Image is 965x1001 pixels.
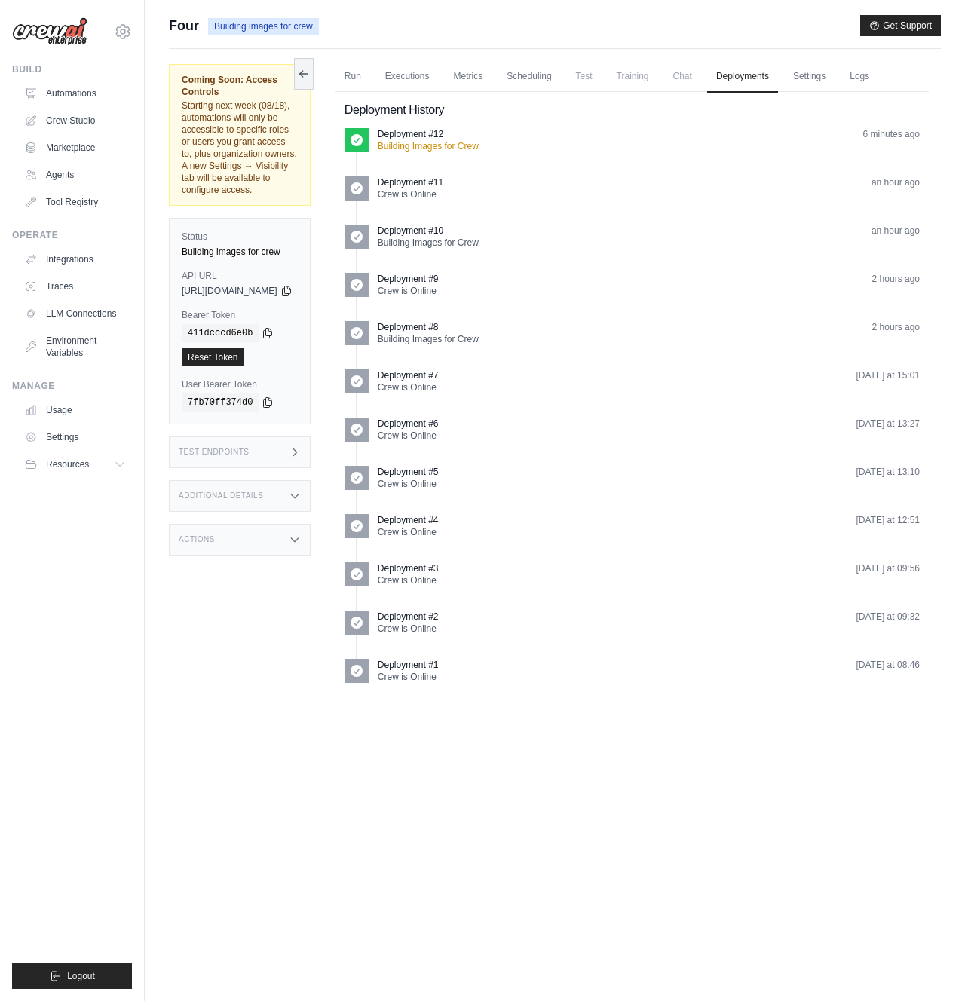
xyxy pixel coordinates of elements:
p: Deployment #4 [378,514,439,526]
a: Environment Variables [18,329,132,365]
h3: Additional Details [179,491,263,501]
a: Marketplace [18,136,132,160]
a: Deployments [707,61,778,93]
p: Crew is Online [378,574,439,586]
h2: Deployment History [345,101,920,119]
div: Operate [12,229,132,241]
div: Building images for crew [182,246,298,258]
p: Crew is Online [378,430,439,442]
span: Coming Soon: Access Controls [182,74,298,98]
span: Chat is not available until the deployment is complete [664,61,701,91]
span: Resources [46,458,89,470]
iframe: Chat Widget [890,929,965,1001]
label: User Bearer Token [182,378,298,390]
p: Deployment #10 [378,225,443,237]
time: August 13, 2025 at 12:51 EDT [856,515,921,525]
time: August 14, 2025 at 15:15 EDT [872,177,920,188]
span: Starting next week (08/18), automations will only be accessible to specific roles or users you gr... [182,100,297,195]
time: August 13, 2025 at 08:46 EDT [856,660,921,670]
code: 411dcccd6e0b [182,324,259,342]
p: Deployment #12 [378,128,443,140]
label: API URL [182,270,298,282]
time: August 13, 2025 at 09:32 EDT [856,611,921,622]
div: Manage [12,380,132,392]
p: Building Images for Crew [378,140,479,152]
a: Crew Studio [18,109,132,133]
a: Tool Registry [18,190,132,214]
p: Building Images for Crew [378,333,479,345]
p: Crew is Online [378,188,443,201]
button: Logout [12,963,132,989]
a: Settings [784,61,835,93]
span: Logout [67,970,95,982]
p: Crew is Online [378,285,439,297]
label: Status [182,231,298,243]
p: Deployment #9 [378,273,439,285]
a: Run [335,61,370,93]
a: Scheduling [498,61,560,93]
time: August 13, 2025 at 13:27 EDT [856,418,921,429]
p: Deployment #8 [378,321,439,333]
p: Deployment #6 [378,418,439,430]
span: Test [567,61,602,91]
p: Deployment #2 [378,611,439,623]
time: August 13, 2025 at 09:56 EDT [856,563,921,574]
p: Crew is Online [378,478,439,490]
a: Traces [18,274,132,298]
span: [URL][DOMAIN_NAME] [182,285,277,297]
h3: Actions [179,535,215,544]
span: Training is not available until the deployment is complete [608,61,658,91]
span: Four [169,15,199,36]
p: Crew is Online [378,623,439,635]
a: Agents [18,163,132,187]
time: August 14, 2025 at 15:57 EDT [863,129,920,139]
a: Executions [376,61,439,93]
code: 7fb70ff374d0 [182,393,259,412]
time: August 14, 2025 at 15:13 EDT [872,225,920,236]
p: Deployment #7 [378,369,439,381]
a: Settings [18,425,132,449]
time: August 13, 2025 at 13:10 EDT [856,467,921,477]
a: Metrics [445,61,492,93]
a: Integrations [18,247,132,271]
h3: Test Endpoints [179,448,250,457]
p: Deployment #1 [378,659,439,671]
a: LLM Connections [18,302,132,326]
time: August 14, 2025 at 14:27 EDT [872,322,920,332]
time: August 13, 2025 at 15:01 EDT [856,370,921,381]
p: Deployment #3 [378,562,439,574]
button: Get Support [860,15,941,36]
time: August 14, 2025 at 14:31 EDT [872,274,920,284]
label: Bearer Token [182,309,298,321]
p: Building Images for Crew [378,237,479,249]
a: Logs [841,61,878,93]
p: Deployment #5 [378,466,439,478]
p: Crew is Online [378,381,439,393]
p: Deployment #11 [378,176,443,188]
span: Building images for crew [208,18,319,35]
a: Automations [18,81,132,106]
button: Resources [18,452,132,476]
p: Crew is Online [378,671,439,683]
div: Build [12,63,132,75]
a: Usage [18,398,132,422]
a: Reset Token [182,348,244,366]
p: Crew is Online [378,526,439,538]
img: Logo [12,17,87,46]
